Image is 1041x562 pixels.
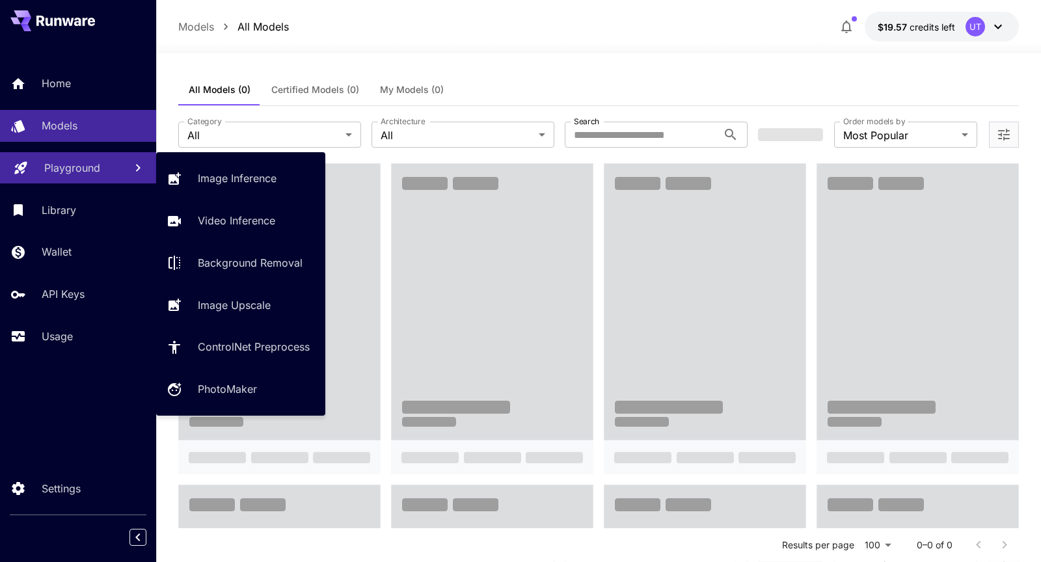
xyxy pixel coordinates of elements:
[129,529,146,546] button: Collapse sidebar
[156,163,325,194] a: Image Inference
[178,19,289,34] nav: breadcrumb
[878,20,955,34] div: $19.57233
[187,127,340,143] span: All
[156,289,325,321] a: Image Upscale
[198,255,303,271] p: Background Removal
[910,21,955,33] span: credits left
[966,17,985,36] div: UT
[198,213,275,228] p: Video Inference
[139,526,156,549] div: Collapse sidebar
[380,84,444,96] span: My Models (0)
[189,84,250,96] span: All Models (0)
[917,539,953,552] p: 0–0 of 0
[996,127,1012,143] button: Open more filters
[156,247,325,279] a: Background Removal
[42,286,85,302] p: API Keys
[42,118,77,133] p: Models
[178,19,214,34] p: Models
[843,127,956,143] span: Most Popular
[878,21,910,33] span: $19.57
[381,116,425,127] label: Architecture
[42,481,81,496] p: Settings
[237,19,289,34] p: All Models
[198,339,310,355] p: ControlNet Preprocess
[42,75,71,91] p: Home
[42,202,76,218] p: Library
[198,297,271,313] p: Image Upscale
[865,12,1019,42] button: $19.57233
[381,127,534,143] span: All
[42,244,72,260] p: Wallet
[843,116,905,127] label: Order models by
[156,373,325,405] a: PhotoMaker
[782,539,854,552] p: Results per page
[198,381,257,397] p: PhotoMaker
[44,160,100,176] p: Playground
[859,535,896,554] div: 100
[187,116,222,127] label: Category
[156,331,325,363] a: ControlNet Preprocess
[156,205,325,237] a: Video Inference
[574,116,599,127] label: Search
[271,84,359,96] span: Certified Models (0)
[198,170,277,186] p: Image Inference
[42,328,73,344] p: Usage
